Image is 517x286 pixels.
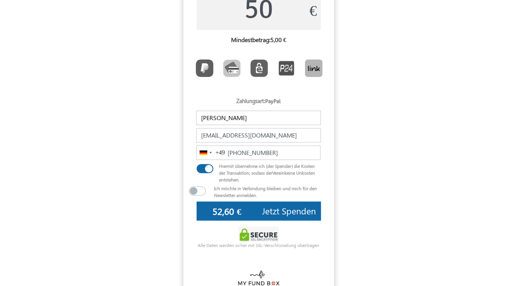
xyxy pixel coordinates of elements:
[265,98,281,105] label: PayPal
[196,59,213,77] img: PayPal.png
[196,145,320,160] input: Telefon *
[270,36,286,43] label: 5,00 €
[196,128,321,142] input: E-mail *
[216,148,225,157] div: +49
[213,163,326,183] div: Hiermit übernehme ich (der Spender) die Kosten der Transaktion, sodass der keine Unkosten entstehen.
[197,36,321,46] h6: Mindestbetrag:
[262,205,316,217] span: Jetzt Spenden
[197,202,258,220] input: 0€
[191,57,328,83] div: Toolbar with button groups
[278,59,295,77] img: P24.png
[183,242,334,248] div: Alle Daten werden sicher mit SSL-Verschlüsselung übertragen
[272,170,284,176] span: Verein
[208,185,334,198] div: Ich möchte in Verbindung bleiben und mich für den Newsletter anmelden.
[250,59,268,77] img: EPS.png
[305,59,322,77] img: Link.png
[223,59,241,77] img: CardCollection.png
[257,202,321,220] button: Jetzt Spenden
[196,111,321,125] input: Name *
[197,98,321,108] h5: Zahlungsart:
[197,146,225,159] button: Selected country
